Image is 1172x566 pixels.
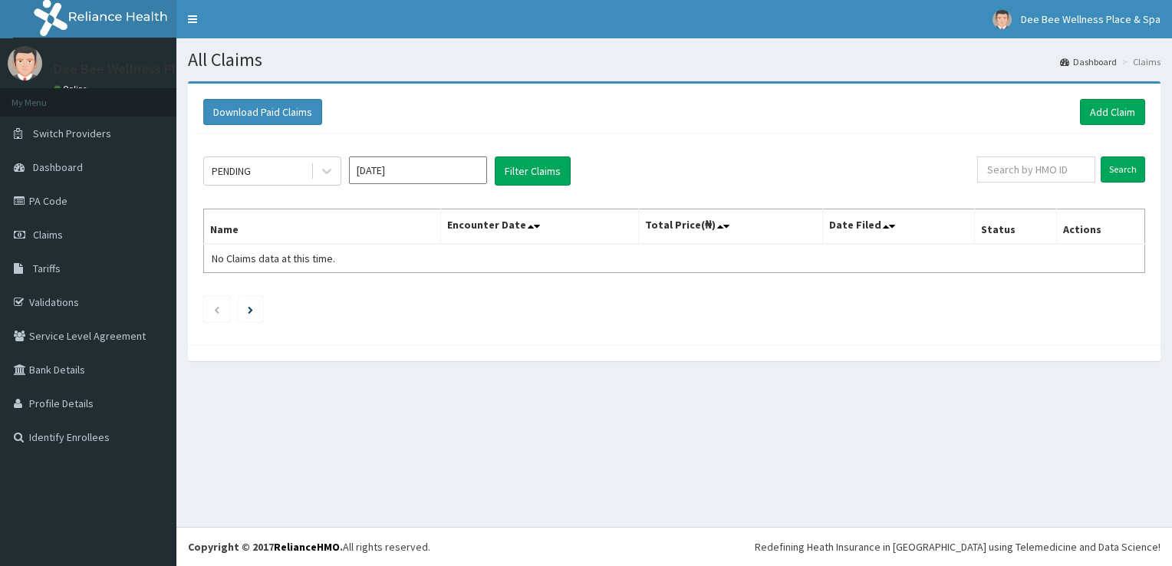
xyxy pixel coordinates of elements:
footer: All rights reserved. [176,527,1172,566]
h1: All Claims [188,50,1160,70]
span: Tariffs [33,262,61,275]
li: Claims [1118,55,1160,68]
button: Download Paid Claims [203,99,322,125]
button: Filter Claims [495,156,571,186]
a: Add Claim [1080,99,1145,125]
span: Switch Providers [33,127,111,140]
span: Dee Bee Wellness Place & Spa [1021,12,1160,26]
input: Search [1101,156,1145,183]
img: User Image [8,46,42,81]
p: Dee Bee Wellness Place & Spa [54,62,235,76]
a: Previous page [213,302,220,316]
span: No Claims data at this time. [212,252,335,265]
a: Online [54,84,91,94]
th: Total Price(₦) [639,209,822,245]
th: Date Filed [822,209,974,245]
input: Select Month and Year [349,156,487,184]
th: Name [204,209,441,245]
th: Encounter Date [441,209,639,245]
strong: Copyright © 2017 . [188,540,343,554]
input: Search by HMO ID [977,156,1095,183]
img: User Image [993,10,1012,29]
a: Dashboard [1060,55,1117,68]
div: Redefining Heath Insurance in [GEOGRAPHIC_DATA] using Telemedicine and Data Science! [755,539,1160,554]
span: Claims [33,228,63,242]
th: Status [974,209,1056,245]
div: PENDING [212,163,251,179]
a: Next page [248,302,253,316]
a: RelianceHMO [274,540,340,554]
th: Actions [1056,209,1144,245]
span: Dashboard [33,160,83,174]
